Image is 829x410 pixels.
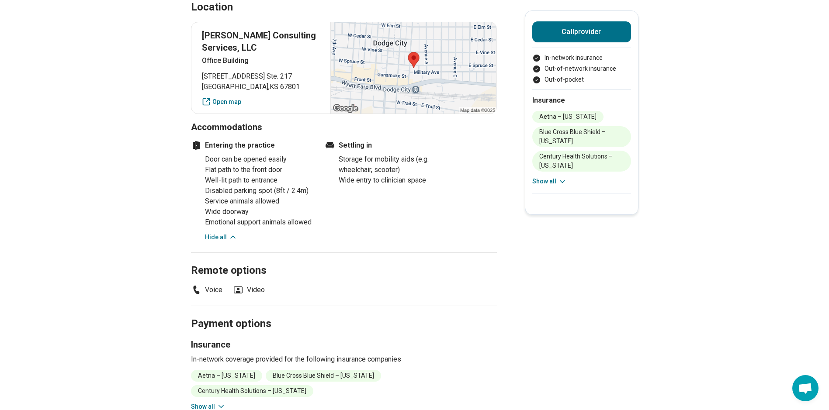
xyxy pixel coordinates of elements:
[532,151,631,172] li: Century Health Solutions – [US_STATE]
[191,121,497,133] h3: Accommodations
[532,21,631,42] button: Callprovider
[532,75,631,84] li: Out-of-pocket
[205,165,313,175] li: Flat path to the front door
[191,242,497,278] h2: Remote options
[191,370,262,382] li: Aetna – [US_STATE]
[532,111,604,123] li: Aetna – [US_STATE]
[339,154,447,175] li: Storage for mobility aids (e.g. wheelchair, scooter)
[266,370,381,382] li: Blue Cross Blue Shield – [US_STATE]
[532,126,631,147] li: Blue Cross Blue Shield – [US_STATE]
[202,29,320,54] p: [PERSON_NAME] Consulting Services, LLC
[191,354,497,365] p: In-network coverage provided for the following insurance companies
[532,177,567,186] button: Show all
[205,175,313,186] li: Well-lit path to entrance
[205,186,313,196] li: Disabled parking spot (8ft / 2.4m)
[205,196,313,207] li: Service animals allowed
[191,296,497,331] h2: Payment options
[233,285,265,295] li: Video
[792,375,819,401] div: Open chat
[205,207,313,217] li: Wide doorway
[202,97,320,107] a: Open map
[202,71,320,82] span: [STREET_ADDRESS] Ste. 217
[532,53,631,84] ul: Payment options
[191,285,222,295] li: Voice
[532,64,631,73] li: Out-of-network insurance
[191,140,313,151] h4: Entering the practice
[205,217,313,227] li: Emotional support animals allowed
[205,233,237,242] button: Hide all
[191,338,497,351] h3: Insurance
[202,55,320,66] p: Office Building
[205,154,313,165] li: Door can be opened easily
[191,385,313,397] li: Century Health Solutions – [US_STATE]
[532,95,631,106] h2: Insurance
[339,175,447,186] li: Wide entry to clinician space
[532,53,631,62] li: In-network insurance
[325,140,447,151] h4: Settling in
[202,82,320,92] span: [GEOGRAPHIC_DATA] , KS 67801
